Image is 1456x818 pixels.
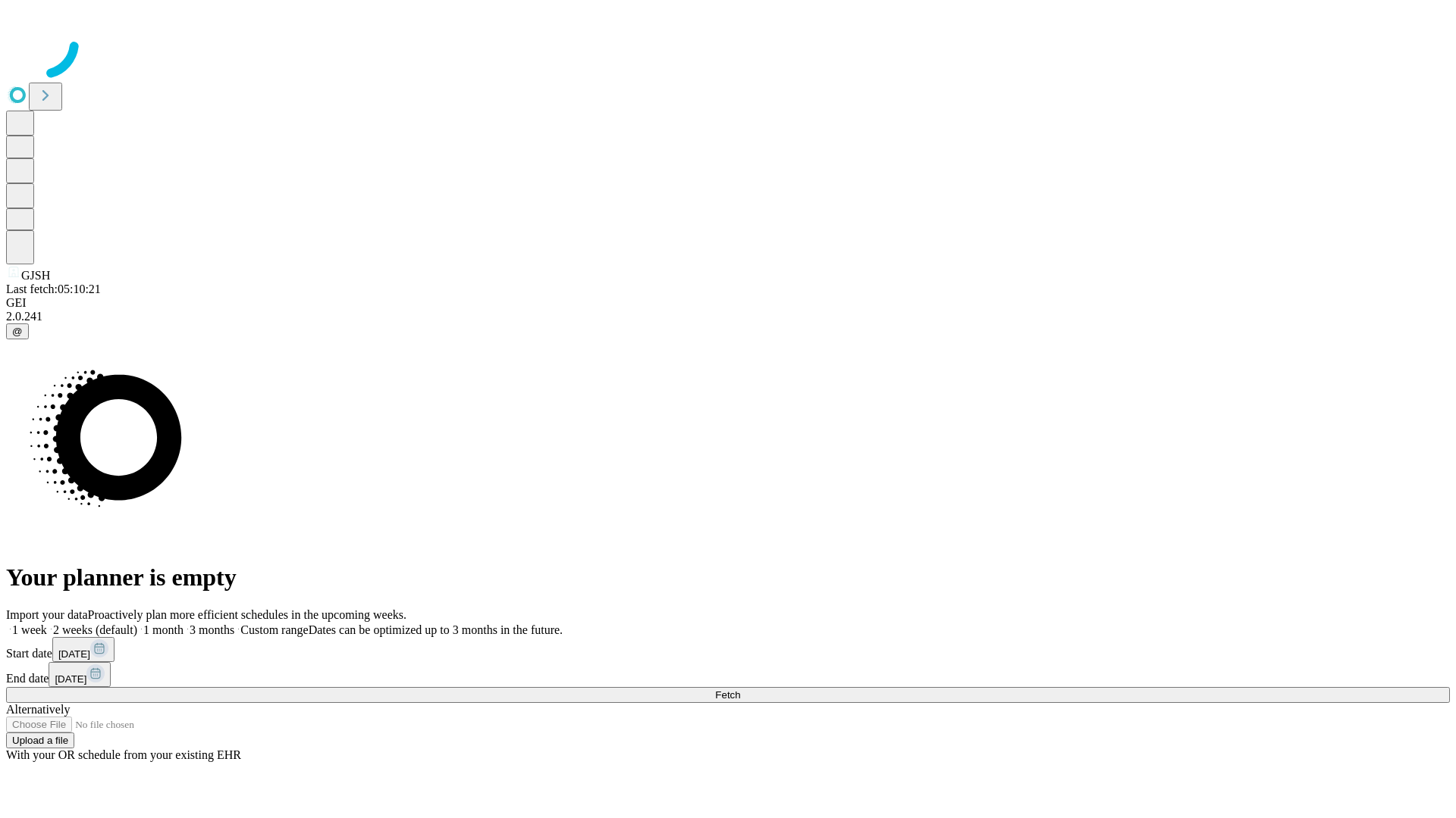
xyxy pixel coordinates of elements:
[143,623,184,636] span: 1 month
[6,296,1450,310] div: GEI
[190,623,234,636] span: 3 months
[6,310,1450,323] div: 2.0.241
[309,623,563,636] span: Dates can be optimized up to 3 months in the future.
[6,732,74,748] button: Upload a file
[240,623,308,636] span: Custom range
[715,689,740,701] span: Fetch
[6,323,29,339] button: @
[52,637,115,662] button: [DATE]
[55,673,86,685] span: [DATE]
[6,703,70,716] span: Alternatively
[53,623,137,636] span: 2 weeks (default)
[49,662,111,687] button: [DATE]
[12,326,23,337] span: @
[6,283,101,295] span: Last fetch: 05:10:21
[6,687,1450,703] button: Fetch
[6,637,1450,662] div: Start date
[6,662,1450,687] div: End date
[58,648,90,660] span: [DATE]
[88,608,406,621] span: Proactively plan more efficient schedules in the upcoming weeks.
[6,564,1450,592] h1: Your planner is empty
[12,623,47,636] span: 1 week
[6,748,241,761] span: With your OR schedule from your existing EHR
[21,269,50,282] span: GJSH
[6,608,88,621] span: Import your data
